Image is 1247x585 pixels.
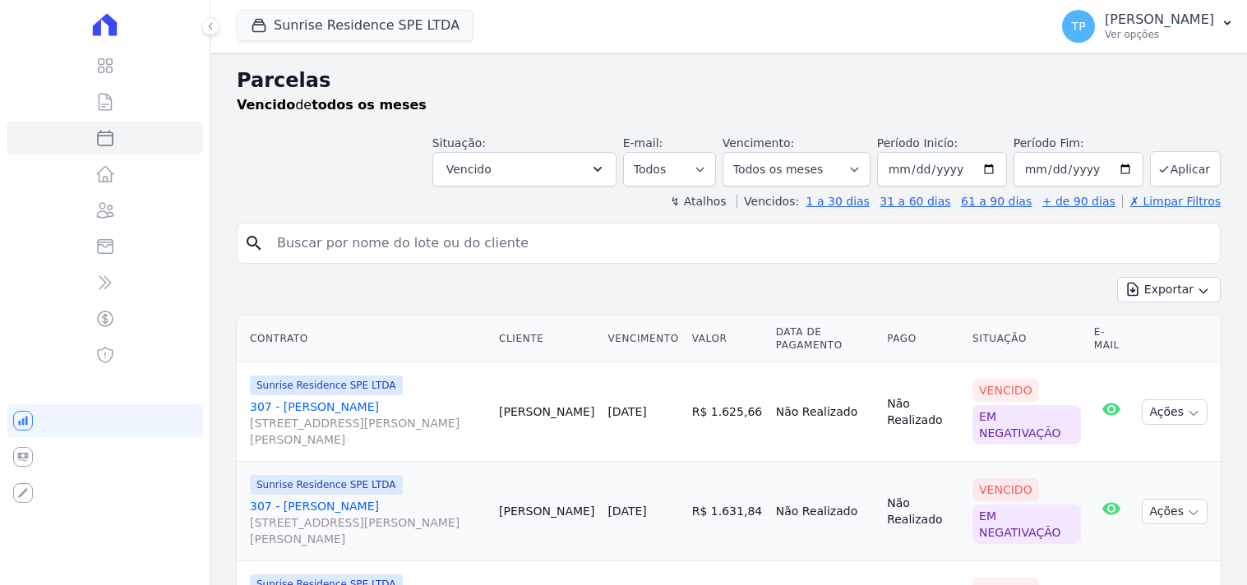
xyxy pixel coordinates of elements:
[607,504,646,518] a: [DATE]
[880,462,966,561] td: Não Realizado
[966,316,1088,362] th: Situação
[880,316,966,362] th: Pago
[961,195,1032,208] a: 61 a 90 dias
[1122,195,1221,208] a: ✗ Limpar Filtros
[972,478,1039,501] div: Vencido
[250,514,486,547] span: [STREET_ADDRESS][PERSON_NAME][PERSON_NAME]
[1042,195,1115,208] a: + de 90 dias
[1088,316,1136,362] th: E-mail
[432,136,486,150] label: Situação:
[686,362,769,462] td: R$ 1.625,66
[737,195,799,208] label: Vencidos:
[492,462,601,561] td: [PERSON_NAME]
[972,504,1081,544] div: Em negativação
[250,498,486,547] a: 307 - [PERSON_NAME][STREET_ADDRESS][PERSON_NAME][PERSON_NAME]
[1014,135,1143,152] label: Período Fim:
[250,415,486,448] span: [STREET_ADDRESS][PERSON_NAME][PERSON_NAME]
[237,316,492,362] th: Contrato
[1142,499,1208,524] button: Ações
[237,10,473,41] button: Sunrise Residence SPE LTDA
[723,136,794,150] label: Vencimento:
[250,475,403,495] span: Sunrise Residence SPE LTDA
[446,159,492,179] span: Vencido
[250,375,403,395] span: Sunrise Residence SPE LTDA
[972,379,1039,402] div: Vencido
[686,316,769,362] th: Valor
[670,195,726,208] label: ↯ Atalhos
[1150,151,1221,187] button: Aplicar
[244,233,264,253] i: search
[880,195,950,208] a: 31 a 60 dias
[1117,277,1221,302] button: Exportar
[806,195,870,208] a: 1 a 30 dias
[769,316,880,362] th: Data de Pagamento
[237,66,1221,95] h2: Parcelas
[237,97,295,113] strong: Vencido
[1105,28,1214,41] p: Ver opções
[237,95,427,115] p: de
[877,136,958,150] label: Período Inicío:
[607,405,646,418] a: [DATE]
[601,316,685,362] th: Vencimento
[492,362,601,462] td: [PERSON_NAME]
[769,362,880,462] td: Não Realizado
[250,398,486,448] a: 307 - [PERSON_NAME][STREET_ADDRESS][PERSON_NAME][PERSON_NAME]
[623,136,663,150] label: E-mail:
[1105,12,1214,28] p: [PERSON_NAME]
[1142,399,1208,425] button: Ações
[686,462,769,561] td: R$ 1.631,84
[880,362,966,462] td: Não Realizado
[972,405,1081,445] div: Em negativação
[312,97,427,113] strong: todos os meses
[432,152,617,187] button: Vencido
[267,227,1213,260] input: Buscar por nome do lote ou do cliente
[1049,3,1247,49] button: TP [PERSON_NAME] Ver opções
[769,462,880,561] td: Não Realizado
[1072,21,1086,32] span: TP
